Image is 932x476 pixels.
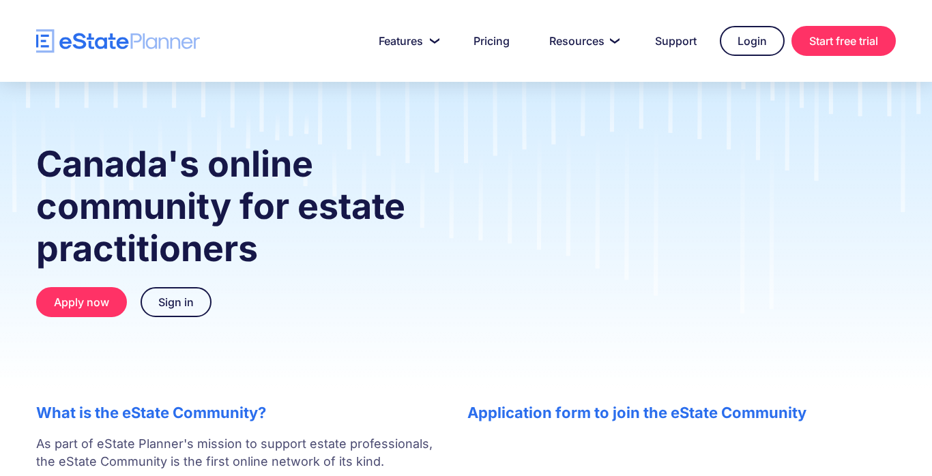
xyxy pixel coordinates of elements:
[457,27,526,55] a: Pricing
[791,26,896,56] a: Start free trial
[36,435,440,471] p: As part of eState Planner's mission to support estate professionals, the eState Community is the ...
[141,287,212,317] a: Sign in
[36,404,440,421] h2: What is the eState Community?
[36,287,127,317] a: Apply now
[533,27,632,55] a: Resources
[362,27,450,55] a: Features
[720,26,785,56] a: Login
[36,29,200,53] a: home
[639,27,713,55] a: Support
[36,143,405,270] strong: Canada's online community for estate practitioners
[467,404,896,421] h2: Application form to join the eState Community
